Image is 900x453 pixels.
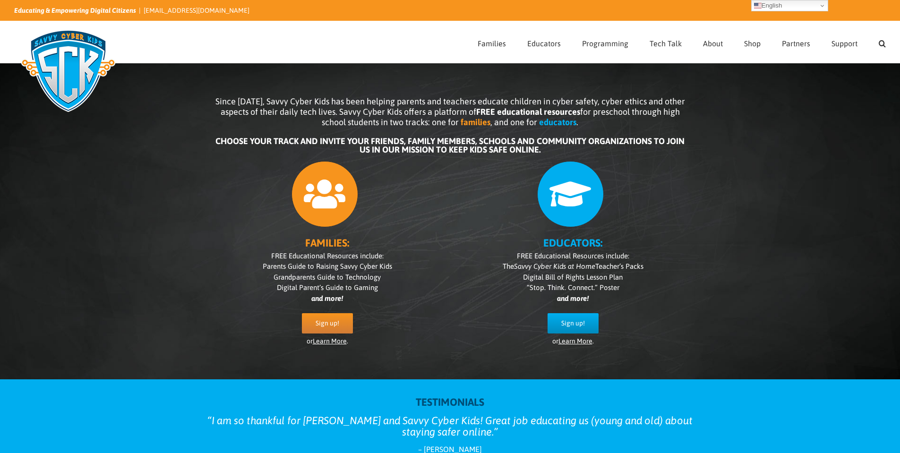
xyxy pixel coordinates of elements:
[307,337,348,345] span: or .
[14,7,136,14] i: Educating & Empowering Digital Citizens
[215,96,685,127] span: Since [DATE], Savvy Cyber Kids has been helping parents and teachers educate children in cyber sa...
[14,24,122,118] img: Savvy Cyber Kids Logo
[561,319,585,327] span: Sign up!
[311,294,343,302] i: and more!
[476,107,580,117] b: FREE educational resources
[552,337,594,345] span: or .
[782,40,810,47] span: Partners
[543,237,602,249] b: EDUCATORS:
[548,313,599,333] a: Sign up!
[517,252,629,260] span: FREE Educational Resources include:
[144,7,249,14] a: [EMAIL_ADDRESS][DOMAIN_NAME]
[831,40,857,47] span: Support
[527,283,619,291] span: “Stop. Think. Connect.” Poster
[703,40,723,47] span: About
[576,117,578,127] span: .
[478,21,506,63] a: Families
[744,21,761,63] a: Shop
[557,294,589,302] i: and more!
[478,21,886,63] nav: Main Menu
[527,40,561,47] span: Educators
[215,136,685,154] b: CHOOSE YOUR TRACK AND INVITE YOUR FRIENDS, FAMILY MEMBERS, SCHOOLS AND COMMUNITY ORGANIZATIONS TO...
[650,21,682,63] a: Tech Talk
[523,273,623,281] span: Digital Bill of Rights Lesson Plan
[650,40,682,47] span: Tech Talk
[416,396,484,408] strong: TESTIMONIALS
[277,283,378,291] span: Digital Parent’s Guide to Gaming
[582,21,628,63] a: Programming
[302,313,353,333] a: Sign up!
[527,21,561,63] a: Educators
[744,40,761,47] span: Shop
[461,117,490,127] b: families
[703,21,723,63] a: About
[274,273,381,281] span: Grandparents Guide to Technology
[205,415,696,437] blockquote: I am so thankful for [PERSON_NAME] and Savvy Cyber Kids! Great job educating us (young and old) a...
[478,40,506,47] span: Families
[582,40,628,47] span: Programming
[754,2,762,9] img: en
[316,319,339,327] span: Sign up!
[313,337,347,345] a: Learn More
[305,237,349,249] b: FAMILIES:
[503,262,643,270] span: The Teacher’s Packs
[782,21,810,63] a: Partners
[831,21,857,63] a: Support
[514,262,595,270] i: Savvy Cyber Kids at Home
[558,337,592,345] a: Learn More
[539,117,576,127] b: educators
[271,252,384,260] span: FREE Educational Resources include:
[879,21,886,63] a: Search
[490,117,537,127] span: , and one for
[263,262,392,270] span: Parents Guide to Raising Savvy Cyber Kids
